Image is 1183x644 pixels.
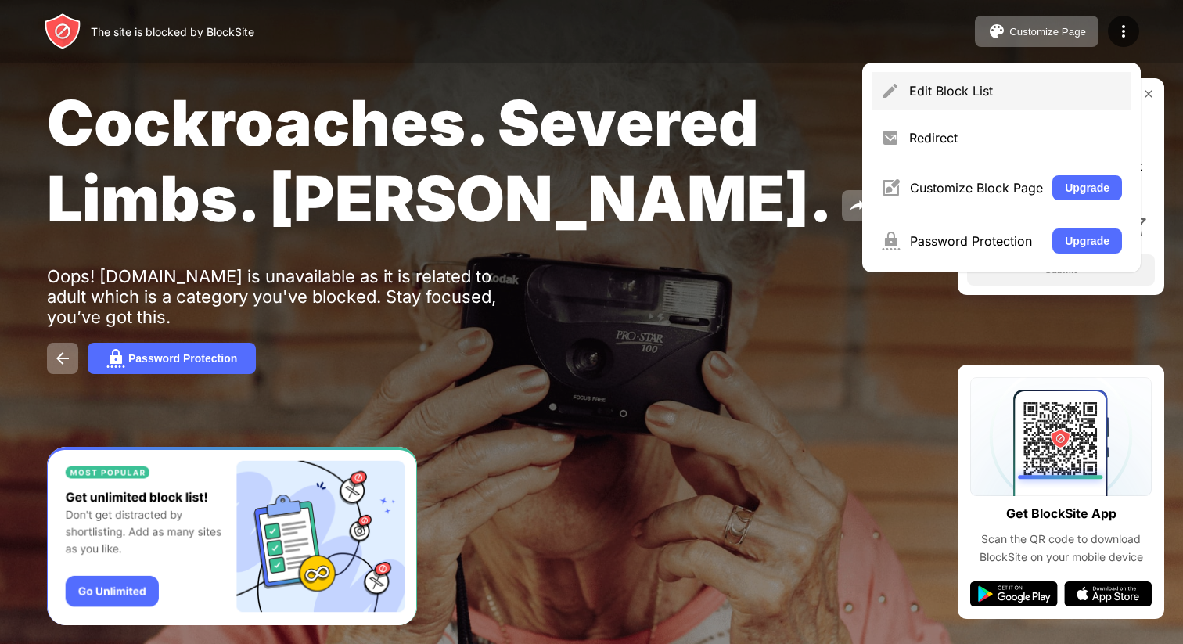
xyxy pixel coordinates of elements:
[910,233,1043,249] div: Password Protection
[881,81,900,100] img: menu-pencil.svg
[909,130,1122,146] div: Redirect
[975,16,1098,47] button: Customize Page
[47,85,832,236] span: Cockroaches. Severed Limbs. [PERSON_NAME].
[106,349,125,368] img: password.svg
[47,447,417,626] iframe: Banner
[987,22,1006,41] img: pallet.svg
[1142,88,1155,100] img: rate-us-close.svg
[881,178,901,197] img: menu-customize.svg
[1009,26,1086,38] div: Customize Page
[1006,502,1116,525] div: Get BlockSite App
[53,349,72,368] img: back.svg
[1114,22,1133,41] img: menu-icon.svg
[128,352,237,365] div: Password Protection
[881,128,900,147] img: menu-redirect.svg
[91,25,254,38] div: The site is blocked by BlockSite
[970,581,1058,606] img: google-play.svg
[909,83,1122,99] div: Edit Block List
[1052,228,1122,254] button: Upgrade
[910,180,1043,196] div: Customize Block Page
[44,13,81,50] img: header-logo.svg
[88,343,256,374] button: Password Protection
[1052,175,1122,200] button: Upgrade
[47,266,530,327] div: Oops! [DOMAIN_NAME] is unavailable as it is related to adult which is a category you've blocked. ...
[848,196,867,215] img: share.svg
[970,531,1152,566] div: Scan the QR code to download BlockSite on your mobile device
[1064,581,1152,606] img: app-store.svg
[881,232,901,250] img: menu-password.svg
